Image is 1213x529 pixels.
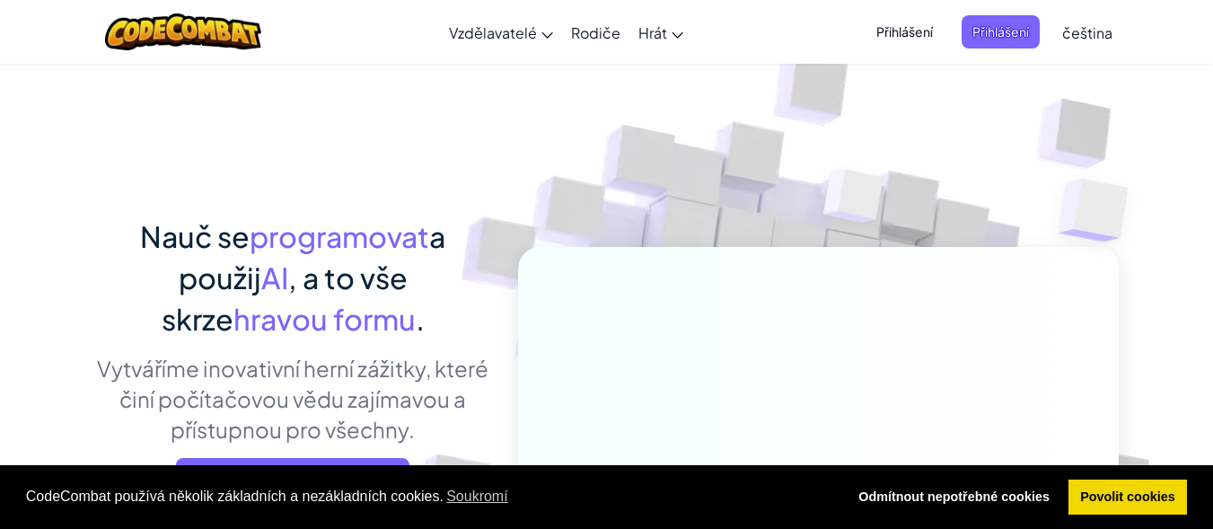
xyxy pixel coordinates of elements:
span: hravou formu [233,301,416,337]
span: . [416,301,425,337]
a: Rodiče [562,8,629,57]
span: Nauč se [140,218,250,254]
a: Hrát [629,8,692,57]
a: Vzdělavatelé [440,8,562,57]
span: CodeCombat používá několik základních a nezákladních cookies. [26,483,832,510]
span: čeština [1062,23,1112,42]
button: Přihlášení [866,15,944,48]
a: allow cookies [1068,480,1188,516]
img: Overlap cubes [1023,135,1178,287]
span: programovat [250,218,429,254]
img: Overlap cubes [789,134,919,268]
a: čeština [1053,8,1121,57]
p: Vytváříme inovativní herní zážitky, které činí počítačovou vědu zajímavou a přístupnou pro všechny. [95,353,491,445]
img: CodeCombat logo [105,13,262,50]
a: deny cookies [847,480,1062,516]
a: learn more about cookies [444,483,511,510]
a: Jsem Učitel [176,458,409,501]
button: Přihlášení [962,15,1040,48]
span: Hrát [638,23,667,42]
span: AI [261,260,288,295]
span: Vzdělavatelé [449,23,537,42]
